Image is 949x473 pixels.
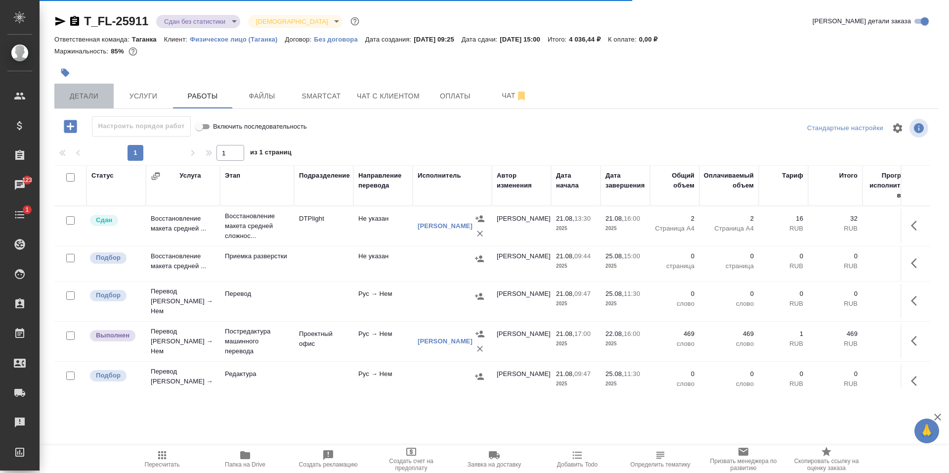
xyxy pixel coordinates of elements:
[414,36,462,43] p: [DATE] 09:25
[473,226,487,241] button: Удалить
[839,171,858,181] div: Итого
[574,290,591,297] p: 09:47
[556,330,574,337] p: 21.08,
[905,329,929,353] button: Здесь прячутся важные кнопки
[704,379,754,389] p: слово
[418,337,473,345] a: [PERSON_NAME]
[472,251,487,266] button: Назначить
[225,251,289,261] p: Приемка разверстки
[156,15,240,28] div: Сдан без статистики
[764,379,803,389] p: RUB
[146,209,220,243] td: Восстановление макета средней ...
[353,209,413,243] td: Не указан
[918,421,935,441] span: 🙏
[655,224,694,234] p: Страница А4
[89,251,141,265] div: Можно подбирать исполнителей
[146,362,220,401] td: Перевод [PERSON_NAME] → Нем
[146,322,220,361] td: Перевод [PERSON_NAME] → Нем
[655,261,694,271] p: страница
[704,369,754,379] p: 0
[813,261,858,271] p: RUB
[764,224,803,234] p: RUB
[605,379,645,389] p: 2025
[298,90,345,102] span: Smartcat
[357,90,420,102] span: Чат с клиентом
[16,175,39,185] span: 123
[225,171,240,181] div: Этап
[574,252,591,260] p: 09:44
[96,371,121,380] p: Подбор
[813,251,858,261] p: 0
[96,215,112,225] p: Сдан
[54,15,66,27] button: Скопировать ссылку для ЯМессенджера
[111,47,126,55] p: 85%
[605,290,624,297] p: 25.08,
[516,90,527,102] svg: Отписаться
[89,329,141,342] div: Исполнитель завершил работу
[294,209,353,243] td: DTPlight
[905,369,929,393] button: Здесь прячутся важные кнопки
[605,252,624,260] p: 25.08,
[704,299,754,309] p: слово
[473,327,487,341] button: Назначить
[54,47,111,55] p: Маржинальность:
[179,90,226,102] span: Работы
[69,15,81,27] button: Скопировать ссылку
[294,324,353,359] td: Проектный офис
[127,45,139,58] button: 501.08 RUB;
[704,261,754,271] p: страница
[146,282,220,321] td: Перевод [PERSON_NAME] → Нем
[418,171,461,181] div: Исполнитель
[574,370,591,378] p: 09:47
[548,36,569,43] p: Итого:
[164,36,190,43] p: Клиент:
[89,214,141,227] div: Менеджер проверил работу исполнителя, передает ее на следующий этап
[914,419,939,443] button: 🙏
[556,171,596,190] div: Дата начала
[472,289,487,304] button: Назначить
[353,284,413,319] td: Рус → Нем
[492,324,551,359] td: [PERSON_NAME]
[358,171,408,190] div: Направление перевода
[431,90,479,102] span: Оплаты
[60,90,108,102] span: Детали
[764,261,803,271] p: RUB
[120,90,167,102] span: Услуги
[813,224,858,234] p: RUB
[225,289,289,299] p: Перевод
[556,290,574,297] p: 21.08,
[225,211,289,241] p: Восстановление макета средней сложнос...
[813,16,911,26] span: [PERSON_NAME] детали заказа
[605,299,645,309] p: 2025
[764,299,803,309] p: RUB
[782,171,803,181] div: Тариф
[285,36,314,43] p: Договор:
[54,36,132,43] p: Ответственная команда:
[213,122,307,132] span: Включить последовательность
[909,119,930,138] span: Посмотреть информацию
[605,215,624,222] p: 21.08,
[353,246,413,281] td: Не указан
[57,116,84,137] button: Добавить работу
[704,224,754,234] p: Страница А4
[624,252,640,260] p: 15:00
[574,215,591,222] p: 13:30
[905,251,929,275] button: Здесь прячутся важные кнопки
[608,36,639,43] p: К оплате:
[764,339,803,349] p: RUB
[89,289,141,302] div: Можно подбирать исполнителей
[704,214,754,224] p: 2
[492,284,551,319] td: [PERSON_NAME]
[655,171,694,190] div: Общий объем
[54,62,76,84] button: Добавить тэг
[605,261,645,271] p: 2025
[151,171,161,181] button: Сгруппировать
[161,17,228,26] button: Сдан без статистики
[96,253,121,263] p: Подбор
[190,35,285,43] a: Физическое лицо (Таганка)
[492,209,551,243] td: [PERSON_NAME]
[190,36,285,43] p: Физическое лицо (Таганка)
[84,14,148,28] a: T_FL-25911
[179,171,201,181] div: Услуга
[2,173,37,197] a: 123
